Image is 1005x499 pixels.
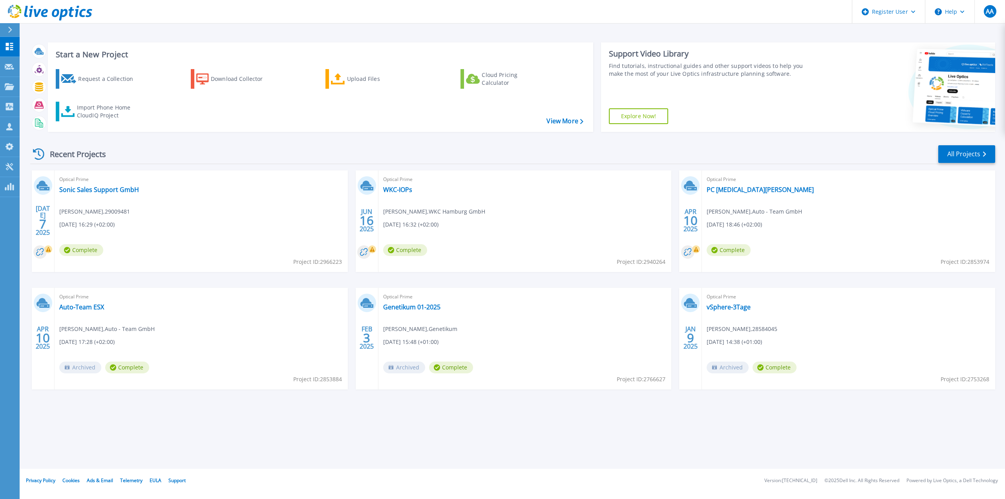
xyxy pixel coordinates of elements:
[87,477,113,484] a: Ads & Email
[683,206,698,235] div: APR 2025
[617,258,665,266] span: Project ID: 2940264
[59,244,103,256] span: Complete
[325,69,413,89] a: Upload Files
[191,69,278,89] a: Download Collector
[707,186,814,194] a: PC [MEDICAL_DATA][PERSON_NAME]
[62,477,80,484] a: Cookies
[609,49,813,59] div: Support Video Library
[707,325,777,333] span: [PERSON_NAME] , 28584045
[383,303,440,311] a: Genetikum 01-2025
[59,338,115,346] span: [DATE] 17:28 (+02:00)
[383,186,412,194] a: WKC-IOPs
[824,478,899,483] li: © 2025 Dell Inc. All Rights Reserved
[39,221,46,227] span: 7
[26,477,55,484] a: Privacy Policy
[938,145,995,163] a: All Projects
[59,175,343,184] span: Optical Prime
[363,334,370,341] span: 3
[59,303,104,311] a: Auto-Team ESX
[764,478,817,483] li: Version: [TECHNICAL_ID]
[482,71,545,87] div: Cloud Pricing Calculator
[707,244,751,256] span: Complete
[30,144,117,164] div: Recent Projects
[293,375,342,384] span: Project ID: 2853884
[56,69,143,89] a: Request a Collection
[707,220,762,229] span: [DATE] 18:46 (+02:00)
[941,258,989,266] span: Project ID: 2853974
[35,206,50,235] div: [DATE] 2025
[986,8,994,15] span: AA
[59,325,155,333] span: [PERSON_NAME] , Auto - Team GmbH
[906,478,998,483] li: Powered by Live Optics, a Dell Technology
[707,207,802,216] span: [PERSON_NAME] , Auto - Team GmbH
[383,325,457,333] span: [PERSON_NAME] , Genetikum
[383,244,427,256] span: Complete
[35,324,50,352] div: APR 2025
[105,362,149,373] span: Complete
[683,217,698,224] span: 10
[359,324,374,352] div: FEB 2025
[753,362,797,373] span: Complete
[683,324,698,352] div: JAN 2025
[168,477,186,484] a: Support
[78,71,141,87] div: Request a Collection
[150,477,161,484] a: EULA
[383,362,425,373] span: Archived
[59,207,130,216] span: [PERSON_NAME] , 29009481
[360,217,374,224] span: 16
[707,303,751,311] a: vSphere-3Tage
[383,220,439,229] span: [DATE] 16:32 (+02:00)
[609,108,669,124] a: Explore Now!
[383,292,667,301] span: Optical Prime
[941,375,989,384] span: Project ID: 2753268
[707,292,990,301] span: Optical Prime
[383,207,485,216] span: [PERSON_NAME] , WKC Hamburg GmbH
[707,338,762,346] span: [DATE] 14:38 (+01:00)
[383,338,439,346] span: [DATE] 15:48 (+01:00)
[36,334,50,341] span: 10
[59,362,101,373] span: Archived
[383,175,667,184] span: Optical Prime
[609,62,813,78] div: Find tutorials, instructional guides and other support videos to help you make the most of your L...
[211,71,274,87] div: Download Collector
[59,220,115,229] span: [DATE] 16:29 (+02:00)
[347,71,410,87] div: Upload Files
[293,258,342,266] span: Project ID: 2966223
[707,362,749,373] span: Archived
[120,477,143,484] a: Telemetry
[687,334,694,341] span: 9
[429,362,473,373] span: Complete
[707,175,990,184] span: Optical Prime
[617,375,665,384] span: Project ID: 2766627
[460,69,548,89] a: Cloud Pricing Calculator
[59,186,139,194] a: Sonic Sales Support GmbH
[359,206,374,235] div: JUN 2025
[77,104,138,119] div: Import Phone Home CloudIQ Project
[59,292,343,301] span: Optical Prime
[546,117,583,125] a: View More
[56,50,583,59] h3: Start a New Project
